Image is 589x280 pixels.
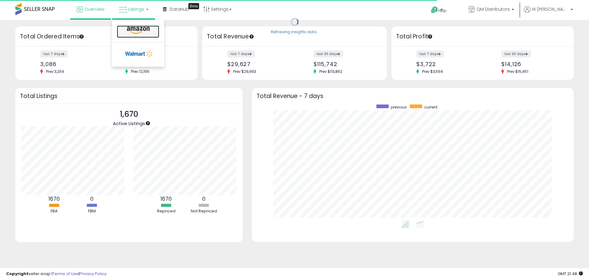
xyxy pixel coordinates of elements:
[20,94,238,98] h3: Total Listings
[501,61,563,67] div: $14,126
[227,61,290,67] div: $29,627
[20,32,193,41] h3: Total Ordered Items
[314,61,376,67] div: $115,742
[73,208,110,214] div: FBM
[207,32,382,41] h3: Total Revenue
[271,30,318,35] div: Retrieving insights data..
[128,6,144,12] span: Listings
[558,271,583,277] span: 2025-08-13 21:48 GMT
[532,6,569,12] span: Hi [PERSON_NAME]
[391,105,407,110] span: previous
[438,8,447,13] span: Help
[148,208,185,214] div: Repriced
[501,50,531,57] label: last 30 days
[431,6,438,14] i: Get Help
[504,69,531,74] span: Prev: $15,451
[160,195,172,203] b: 1670
[419,69,446,74] span: Prev: $3,564
[476,6,510,12] span: QM Distributors
[145,120,151,126] div: Tooltip anchor
[128,69,152,74] span: Prev: 12,196
[125,61,187,67] div: 12,393
[6,271,106,277] div: seller snap | |
[524,6,573,20] a: Hi [PERSON_NAME]
[316,69,345,74] span: Prev: $113,862
[256,94,569,98] h3: Total Revenue - 7 days
[40,61,102,67] div: 3,086
[113,120,145,127] span: Active Listings
[170,6,189,12] span: DataHub
[188,3,199,9] div: Tooltip anchor
[36,208,72,214] div: FBA
[249,34,254,39] div: Tooltip anchor
[426,2,459,20] a: Help
[314,50,343,57] label: last 30 days
[186,208,222,214] div: Not Repriced
[427,34,433,39] div: Tooltip anchor
[84,6,104,12] span: Overview
[227,50,255,57] label: last 7 days
[52,271,79,277] a: Terms of Use
[40,50,68,57] label: last 7 days
[416,61,478,67] div: $3,722
[79,34,84,39] div: Tooltip anchor
[202,195,206,203] b: 0
[396,32,569,41] h3: Total Profit
[90,195,94,203] b: 0
[230,69,259,74] span: Prev: $29,993
[79,271,106,277] a: Privacy Policy
[113,108,145,120] p: 1,670
[416,50,444,57] label: last 7 days
[6,271,29,277] strong: Copyright
[424,105,437,110] span: current
[48,195,60,203] b: 1670
[43,69,67,74] span: Prev: 3,264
